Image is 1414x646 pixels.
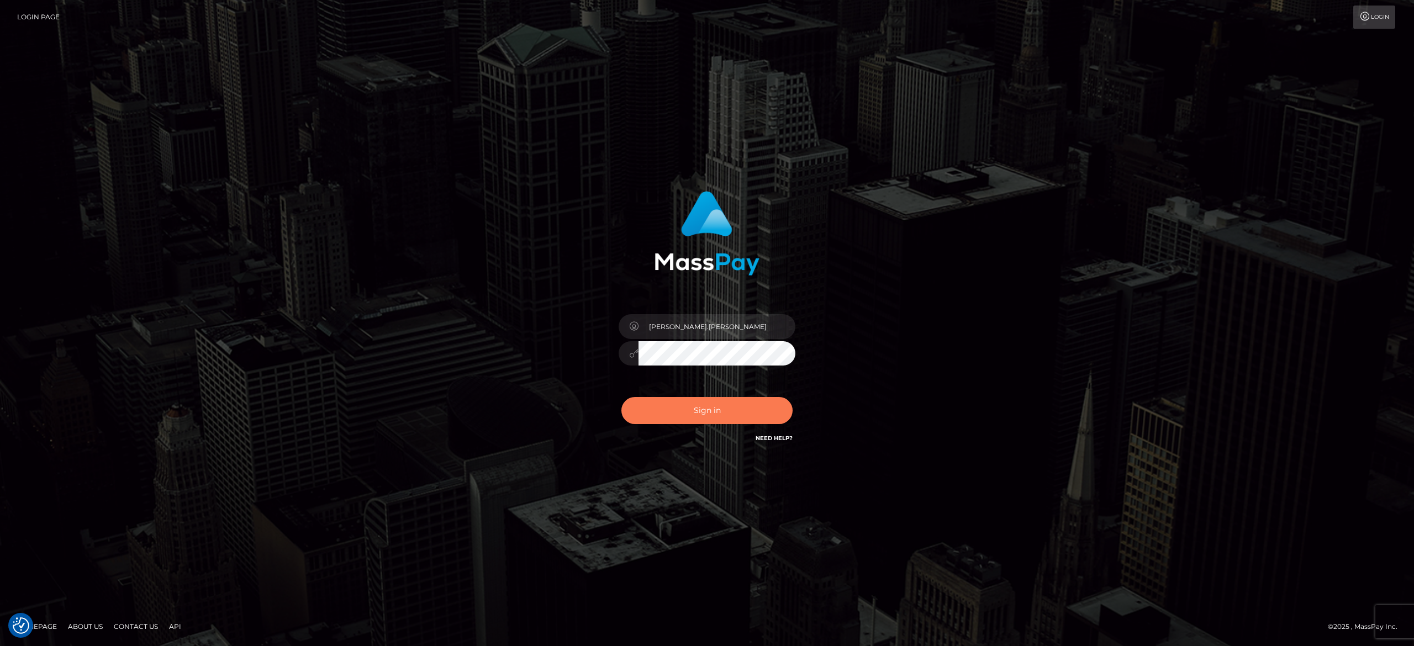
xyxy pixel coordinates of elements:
a: Contact Us [109,618,162,635]
a: Need Help? [756,435,793,442]
button: Sign in [621,397,793,424]
a: Homepage [12,618,61,635]
a: About Us [64,618,107,635]
input: Username... [639,314,795,339]
img: MassPay Login [655,191,759,276]
div: © 2025 , MassPay Inc. [1328,621,1406,633]
a: API [165,618,186,635]
a: Login Page [17,6,60,29]
img: Revisit consent button [13,617,29,634]
button: Consent Preferences [13,617,29,634]
a: Login [1353,6,1395,29]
